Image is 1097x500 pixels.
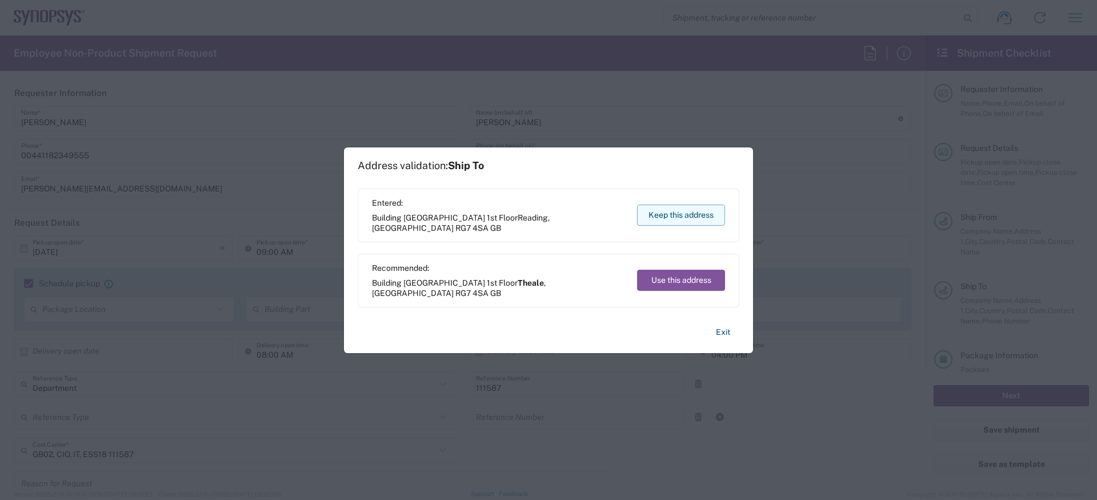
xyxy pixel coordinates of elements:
span: [GEOGRAPHIC_DATA] [372,289,454,298]
button: Keep this address [637,205,725,226]
span: Reading [518,213,548,222]
h1: Address validation: [358,159,484,172]
span: Theale [518,278,544,287]
span: GB [490,289,501,298]
span: Recommended: [372,263,626,273]
span: GB [490,223,501,233]
span: Ship To [448,159,484,171]
button: Use this address [637,270,725,291]
span: Building [GEOGRAPHIC_DATA] 1st Floor , [372,213,626,233]
span: [GEOGRAPHIC_DATA] [372,223,454,233]
span: Building [GEOGRAPHIC_DATA] 1st Floor , [372,278,626,298]
span: Entered: [372,198,626,208]
button: Exit [707,322,739,342]
span: RG7 4SA [455,223,489,233]
span: RG7 4SA [455,289,489,298]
